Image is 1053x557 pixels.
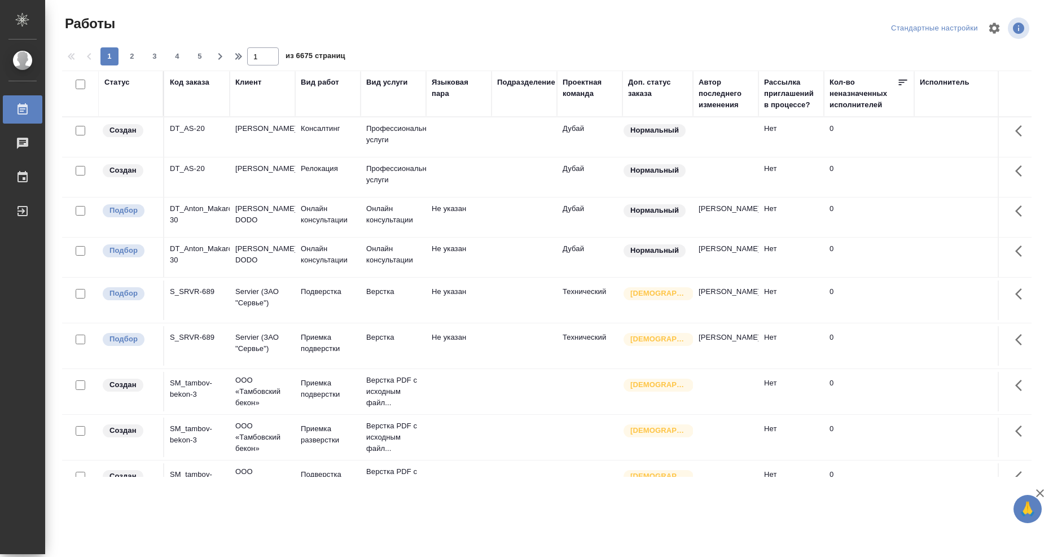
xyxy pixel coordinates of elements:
[758,157,824,197] td: Нет
[366,375,420,409] p: Верстка PDF с исходным файл...
[557,238,622,277] td: Дубай
[630,165,679,176] p: Нормальный
[301,123,355,134] p: Консалтинг
[366,77,408,88] div: Вид услуги
[693,198,758,237] td: [PERSON_NAME]
[235,420,289,454] p: ООО «Тамбовский бекон»
[235,466,289,500] p: ООО «Тамбовский бекон»
[301,378,355,400] p: Приемка подверстки
[758,418,824,457] td: Нет
[235,163,289,174] p: [PERSON_NAME]
[109,334,138,345] p: Подбор
[102,286,157,301] div: Можно подбирать исполнителей
[123,47,141,65] button: 2
[301,469,355,480] p: Подверстка
[758,198,824,237] td: Нет
[1008,372,1036,399] button: Здесь прячутся важные кнопки
[758,326,824,366] td: Нет
[824,117,914,157] td: 0
[301,163,355,174] p: Релокация
[301,203,355,226] p: Онлайн консультации
[301,243,355,266] p: Онлайн консультации
[301,332,355,354] p: Приемка подверстки
[366,286,420,297] p: Верстка
[628,77,687,99] div: Доп. статус заказа
[301,423,355,446] p: Приемка разверстки
[758,372,824,411] td: Нет
[235,243,289,266] p: [PERSON_NAME] DODO
[557,117,622,157] td: Дубай
[62,15,115,33] span: Работы
[432,77,486,99] div: Языковая пара
[630,125,679,136] p: Нормальный
[758,117,824,157] td: Нет
[109,205,138,216] p: Подбор
[109,379,137,391] p: Создан
[563,77,617,99] div: Проектная команда
[170,286,224,297] div: S_SRVR-689
[758,280,824,320] td: Нет
[104,77,130,88] div: Статус
[1008,418,1036,445] button: Здесь прячутся важные кнопки
[1008,157,1036,185] button: Здесь прячутся важные кнопки
[191,51,209,62] span: 5
[824,418,914,457] td: 0
[170,332,224,343] div: S_SRVR-689
[557,157,622,197] td: Дубай
[693,326,758,366] td: [PERSON_NAME]
[1013,495,1042,523] button: 🙏
[1018,497,1037,521] span: 🙏
[630,245,679,256] p: Нормальный
[426,326,492,366] td: Не указан
[824,372,914,411] td: 0
[630,334,687,345] p: [DEMOGRAPHIC_DATA]
[102,378,157,393] div: Заказ еще не согласован с клиентом, искать исполнителей рано
[109,125,137,136] p: Создан
[824,157,914,197] td: 0
[497,77,555,88] div: Подразделение
[557,326,622,366] td: Технический
[824,326,914,366] td: 0
[758,238,824,277] td: Нет
[170,243,224,266] div: DT_Anton_Makarov_DODO-30
[1008,198,1036,225] button: Здесь прячутся важные кнопки
[102,332,157,347] div: Можно подбирать исполнителей
[366,163,420,186] p: Профессиональные услуги
[168,47,186,65] button: 4
[557,198,622,237] td: Дубай
[102,469,157,484] div: Заказ еще не согласован с клиентом, искать исполнителей рано
[109,425,137,436] p: Создан
[123,51,141,62] span: 2
[693,280,758,320] td: [PERSON_NAME]
[301,286,355,297] p: Подверстка
[981,15,1008,42] span: Настроить таблицу
[366,123,420,146] p: Профессиональные услуги
[1008,463,1036,490] button: Здесь прячутся важные кнопки
[426,280,492,320] td: Не указан
[168,51,186,62] span: 4
[170,163,224,174] div: DT_AS-20
[1008,17,1032,39] span: Посмотреть информацию
[1008,117,1036,144] button: Здесь прячутся важные кнопки
[630,205,679,216] p: Нормальный
[235,123,289,134] p: [PERSON_NAME]
[824,280,914,320] td: 0
[426,198,492,237] td: Не указан
[888,20,981,37] div: split button
[170,77,209,88] div: Код заказа
[170,378,224,400] div: SM_tambov-bekon-3
[366,203,420,226] p: Онлайн консультации
[630,425,687,436] p: [DEMOGRAPHIC_DATA]
[170,203,224,226] div: DT_Anton_Makarov_DODO-30
[1008,238,1036,265] button: Здесь прячутся важные кнопки
[830,77,897,111] div: Кол-во неназначенных исполнителей
[366,466,420,500] p: Верстка PDF с исходным файл...
[109,471,137,482] p: Создан
[235,375,289,409] p: ООО «Тамбовский бекон»
[235,203,289,226] p: [PERSON_NAME] DODO
[109,288,138,299] p: Подбор
[920,77,969,88] div: Исполнитель
[102,203,157,218] div: Можно подбирать исполнителей
[146,51,164,62] span: 3
[699,77,753,111] div: Автор последнего изменения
